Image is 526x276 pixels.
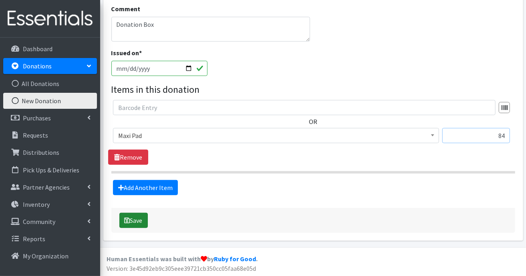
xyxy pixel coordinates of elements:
[3,162,97,178] a: Pick Ups & Deliveries
[3,41,97,57] a: Dashboard
[113,180,178,195] a: Add Another Item
[111,48,142,58] label: Issued on
[442,128,510,143] input: Quantity
[108,150,148,165] a: Remove
[23,45,52,53] p: Dashboard
[107,255,258,263] strong: Human Essentials was built with by .
[113,128,439,143] span: Maxi Pad
[23,252,69,260] p: My Organization
[3,110,97,126] a: Purchases
[23,114,51,122] p: Purchases
[23,235,45,243] p: Reports
[3,248,97,264] a: My Organization
[3,93,97,109] a: New Donation
[3,127,97,143] a: Requests
[118,130,434,141] span: Maxi Pad
[309,117,317,126] label: OR
[23,218,55,226] p: Community
[111,82,515,97] legend: Items in this donation
[111,4,141,14] label: Comment
[23,200,50,208] p: Inventory
[23,183,70,191] p: Partner Agencies
[214,255,256,263] a: Ruby for Good
[3,5,97,32] img: HumanEssentials
[3,144,97,160] a: Distributions
[23,62,52,70] p: Donations
[107,264,256,272] span: Version: 3e45d92eb9c305eee39721cb350cc05faa68e05d
[3,196,97,212] a: Inventory
[3,76,97,92] a: All Donations
[113,100,496,115] input: Barcode Entry
[3,214,97,230] a: Community
[3,58,97,74] a: Donations
[3,179,97,195] a: Partner Agencies
[3,231,97,247] a: Reports
[139,49,142,57] abbr: required
[23,166,79,174] p: Pick Ups & Deliveries
[23,131,48,139] p: Requests
[119,213,148,228] button: Save
[23,148,59,156] p: Distributions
